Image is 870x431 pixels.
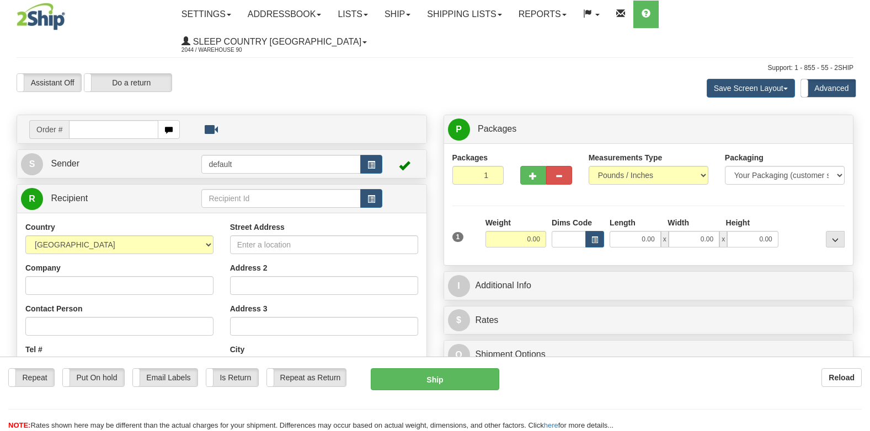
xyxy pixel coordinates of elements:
input: Enter a location [230,235,418,254]
a: IAdditional Info [448,274,850,297]
label: Address 2 [230,262,268,273]
div: ... [826,231,845,247]
span: Packages [478,124,516,133]
label: Contact Person [25,303,82,314]
label: Measurements Type [589,152,663,163]
label: Assistant Off [17,74,81,91]
input: Recipient Id [201,189,360,208]
a: S Sender [21,153,201,175]
label: Repeat [9,369,54,386]
label: Put On hold [63,369,124,386]
span: R [21,188,43,210]
span: Order # [29,120,69,139]
iframe: chat widget [845,159,869,272]
b: Reload [829,373,855,382]
img: logo2044.jpg [17,3,65,30]
div: Support: 1 - 855 - 55 - 2SHIP [17,63,853,73]
label: Address 3 [230,303,268,314]
label: Country [25,222,55,233]
span: Sender [51,159,79,168]
span: O [448,344,470,366]
span: 2044 / Warehouse 90 [182,45,264,56]
label: Street Address [230,222,285,233]
label: Length [610,217,636,228]
input: Sender Id [201,155,360,174]
label: Is Return [206,369,258,386]
label: Packages [452,152,488,163]
button: Ship [371,368,499,390]
a: Ship [376,1,419,28]
span: x [719,231,727,247]
label: Dims Code [552,217,592,228]
label: Do a return [84,74,172,91]
span: S [21,153,43,175]
label: Packaging [725,152,764,163]
a: Settings [173,1,239,28]
a: P Packages [448,118,850,141]
label: Weight [485,217,511,228]
label: Email Labels [133,369,198,386]
span: 1 [452,232,464,242]
button: Reload [821,368,862,387]
a: Reports [510,1,575,28]
label: Company [25,262,61,273]
a: Shipping lists [419,1,510,28]
span: NOTE: [8,421,30,429]
span: $ [448,309,470,331]
label: Height [726,217,750,228]
a: Addressbook [239,1,330,28]
label: Width [668,217,689,228]
a: R Recipient [21,187,182,210]
span: P [448,118,470,141]
a: Lists [329,1,376,28]
a: $Rates [448,309,850,332]
a: Sleep Country [GEOGRAPHIC_DATA] 2044 / Warehouse 90 [173,28,375,56]
a: here [544,421,558,429]
label: Repeat as Return [267,369,346,386]
button: Save Screen Layout [707,79,795,98]
span: Recipient [51,193,88,203]
label: City [230,344,244,355]
label: Advanced [801,79,856,97]
span: x [661,231,669,247]
span: Sleep Country [GEOGRAPHIC_DATA] [190,37,361,46]
label: Tel # [25,344,42,355]
span: I [448,275,470,297]
a: OShipment Options [448,343,850,366]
